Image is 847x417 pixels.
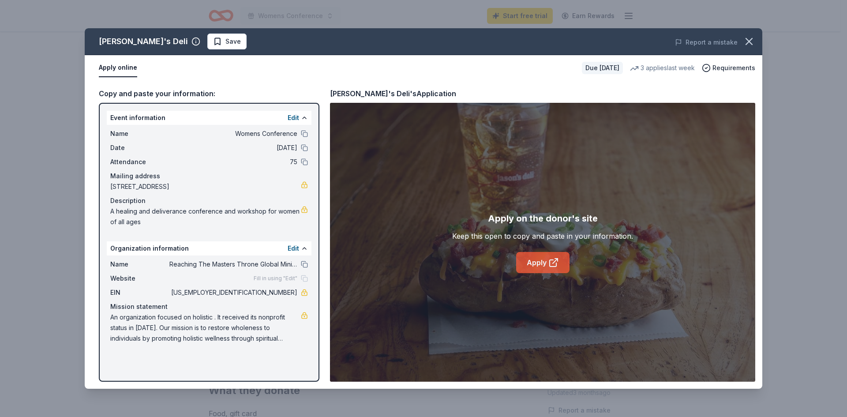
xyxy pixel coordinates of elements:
[107,241,311,255] div: Organization information
[110,287,169,298] span: EIN
[169,128,297,139] span: Womens Conference
[99,34,188,49] div: [PERSON_NAME]'s Deli
[488,211,598,225] div: Apply on the donor's site
[110,206,301,227] span: A healing and deliverance conference and workshop for women of all ages
[330,88,456,99] div: [PERSON_NAME]'s Deli's Application
[169,143,297,153] span: [DATE]
[110,128,169,139] span: Name
[110,171,308,181] div: Mailing address
[207,34,247,49] button: Save
[254,275,297,282] span: Fill in using "Edit"
[582,62,623,74] div: Due [DATE]
[288,243,299,254] button: Edit
[630,63,695,73] div: 3 applies last week
[110,259,169,270] span: Name
[169,157,297,167] span: 75
[110,157,169,167] span: Attendance
[110,143,169,153] span: Date
[169,259,297,270] span: Reaching The Masters Throne Global Ministries Inc
[110,312,301,344] span: An organization focused on holistic . It received its nonprofit status in [DATE]. Our mission is ...
[99,88,319,99] div: Copy and paste your information:
[110,301,308,312] div: Mission statement
[110,195,308,206] div: Description
[702,63,755,73] button: Requirements
[107,111,311,125] div: Event information
[452,231,633,241] div: Keep this open to copy and paste in your information.
[516,252,570,273] a: Apply
[99,59,137,77] button: Apply online
[225,36,241,47] span: Save
[675,37,738,48] button: Report a mistake
[110,181,301,192] span: [STREET_ADDRESS]
[110,273,169,284] span: Website
[169,287,297,298] span: [US_EMPLOYER_IDENTIFICATION_NUMBER]
[288,113,299,123] button: Edit
[712,63,755,73] span: Requirements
